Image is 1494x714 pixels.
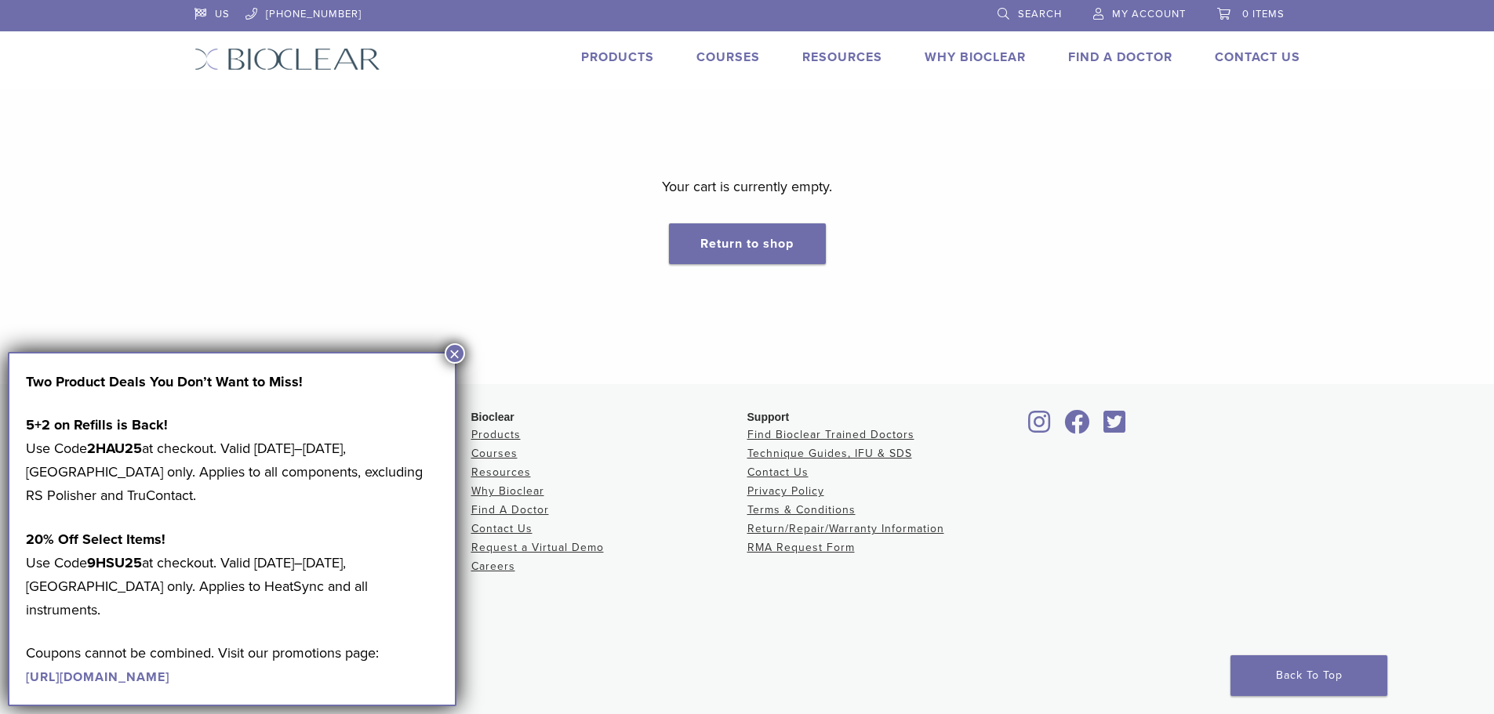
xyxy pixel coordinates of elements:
[1060,419,1096,435] a: Bioclear
[696,49,760,65] a: Courses
[194,48,380,71] img: Bioclear
[445,343,465,364] button: Close
[747,522,944,535] a: Return/Repair/Warranty Information
[581,49,654,65] a: Products
[26,669,169,685] a: [URL][DOMAIN_NAME]
[1099,419,1132,435] a: Bioclear
[747,447,912,460] a: Technique Guides, IFU & SDS
[747,541,855,554] a: RMA Request Form
[1242,8,1285,20] span: 0 items
[925,49,1026,65] a: Why Bioclear
[26,527,438,622] p: Use Code at checkout. Valid [DATE]–[DATE], [GEOGRAPHIC_DATA] only. Applies to HeatSync and all in...
[471,560,515,573] a: Careers
[26,413,438,507] p: Use Code at checkout. Valid [DATE]–[DATE], [GEOGRAPHIC_DATA] only. Applies to all components, exc...
[471,447,518,460] a: Courses
[87,554,142,571] strong: 9HSU25
[747,503,856,516] a: Terms & Conditions
[471,503,549,516] a: Find A Doctor
[26,641,438,688] p: Coupons cannot be combined. Visit our promotions page:
[669,223,826,264] a: Return to shop
[1068,49,1172,65] a: Find A Doctor
[1215,49,1300,65] a: Contact Us
[471,484,544,498] a: Why Bioclear
[1018,8,1062,20] span: Search
[471,466,531,479] a: Resources
[26,373,303,390] strong: Two Product Deals You Don’t Want to Miss!
[747,466,809,479] a: Contact Us
[747,484,824,498] a: Privacy Policy
[662,175,832,198] p: Your cart is currently empty.
[1230,655,1387,696] a: Back To Top
[26,531,165,548] strong: 20% Off Select Items!
[747,428,914,441] a: Find Bioclear Trained Doctors
[802,49,882,65] a: Resources
[471,522,533,535] a: Contact Us
[26,416,168,433] strong: 5+2 on Refills is Back!
[747,411,790,423] span: Support
[87,440,142,457] strong: 2HAU25
[471,411,514,423] span: Bioclear
[1023,419,1056,435] a: Bioclear
[471,541,604,554] a: Request a Virtual Demo
[1112,8,1186,20] span: My Account
[471,428,521,441] a: Products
